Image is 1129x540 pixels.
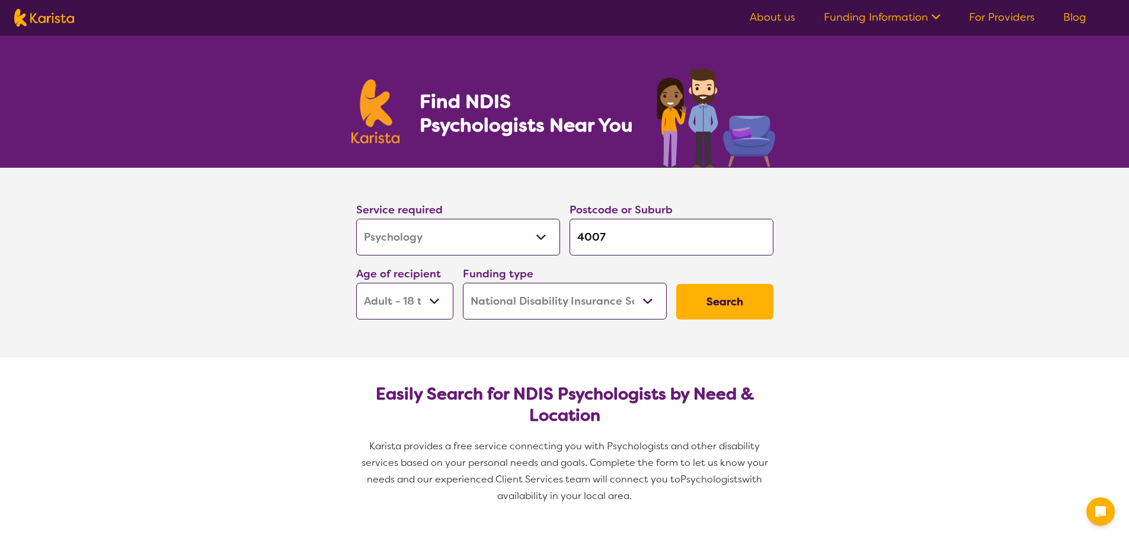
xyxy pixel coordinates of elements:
label: Postcode or Suburb [570,203,673,217]
a: Blog [1063,10,1086,24]
a: Funding Information [824,10,941,24]
img: Karista logo [14,9,74,27]
label: Service required [356,203,443,217]
img: psychology [653,64,778,168]
a: For Providers [969,10,1035,24]
span: Psychologists [680,473,742,485]
span: Karista provides a free service connecting you with Psychologists and other disability services b... [362,440,770,485]
h2: Easily Search for NDIS Psychologists by Need & Location [366,384,764,426]
input: Type [570,219,773,255]
label: Age of recipient [356,267,441,281]
button: Search [676,284,773,319]
h1: Find NDIS Psychologists Near You [420,90,639,137]
label: Funding type [463,267,533,281]
img: Karista logo [351,79,400,143]
a: About us [750,10,795,24]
